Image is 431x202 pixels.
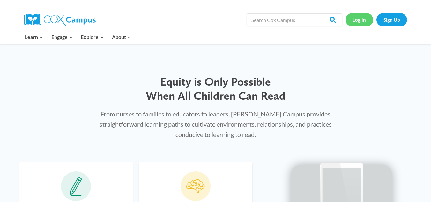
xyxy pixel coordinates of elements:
button: Child menu of Explore [77,30,108,44]
a: Log In [346,13,373,26]
span: Equity is Only Possible When All Children Can Read [146,75,286,102]
p: From nurses to families to educators to leaders, [PERSON_NAME] Campus provides straightforward le... [92,109,339,139]
input: Search Cox Campus [247,13,342,26]
button: Child menu of Engage [47,30,77,44]
button: Child menu of About [108,30,135,44]
button: Child menu of Learn [21,30,48,44]
nav: Secondary Navigation [346,13,407,26]
nav: Primary Navigation [21,30,135,44]
a: Sign Up [376,13,407,26]
img: Cox Campus [24,14,96,26]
